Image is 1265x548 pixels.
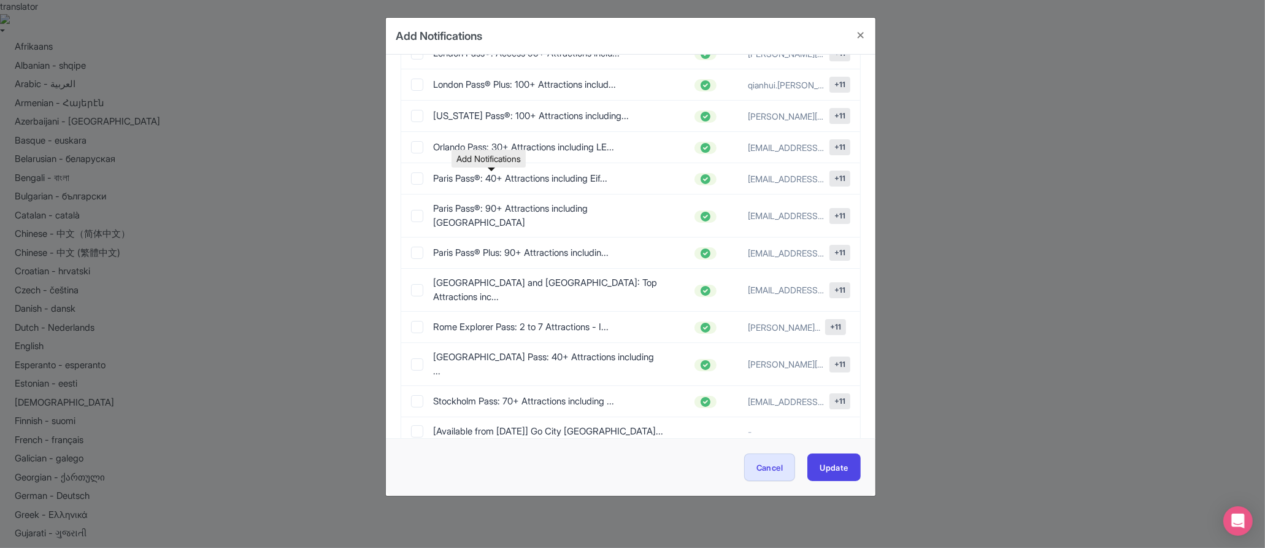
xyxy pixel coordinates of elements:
[433,320,663,334] label: Rome Explorer Pass: 2 to 7 Attractions - Includes Colosseum
[433,276,663,304] label: Rome and Vatican Pass: Top Attractions including Colosseum
[829,393,850,409] span: +11
[748,209,825,222] span: alba.basora@gocity.com
[433,425,663,439] label: [Available from 4 August] Go City Los Angeles Pass: Attraction Pass with Warner Bros.
[433,141,663,155] label: Orlando Pass: 30+ Attractions including LEGOLAND® Florida
[748,79,825,91] span: qianhui.lee+magpie@gocity.com
[829,139,850,155] span: +11
[829,357,850,372] span: +11
[748,358,825,371] span: sara.grencho@gocity.com
[829,245,850,261] span: +11
[829,282,850,298] span: +11
[748,110,825,123] span: silvana.leung@gocity.com
[433,78,663,92] label: London Pass® Plus: 100+ Attractions including London Eye
[744,453,796,481] button: Cancel
[748,141,825,154] span: alba.basora@gocity.com
[829,108,850,124] span: +11
[433,350,663,378] label: Singapore Pass: 40+ Attractions including Universal Studios
[748,172,825,185] span: alba.basora@gocity.com
[846,18,875,53] button: Close
[748,426,752,437] span: -
[825,319,846,335] span: +11
[396,28,482,44] h4: Add Notifications
[807,453,861,481] button: Update
[829,171,850,187] span: +11
[748,321,820,334] span: angela.drab+magpie@gocity.com
[433,395,663,409] label: Stockholm Pass: 70+ Attractions including Vasa Museum
[748,247,825,260] span: alba.basora@gocity.com
[433,246,663,260] label: Paris Pass® Plus: 90+ Attractions including Louvre
[433,109,663,123] label: New York Pass®: 100+ Attractions including Edge NYC
[748,395,825,408] span: alba.basora@gocity.com
[1223,506,1253,536] div: Open Intercom Messenger
[748,284,825,296] span: alba.basora@gocity.com
[433,202,663,230] label: Paris Pass®: 90+ Attractions including Louvre
[452,150,526,168] div: Add Notifications
[829,77,850,93] span: +11
[829,208,850,224] span: +11
[433,172,663,186] label: Paris Pass®: 40+ Attractions including Eiffel Tower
